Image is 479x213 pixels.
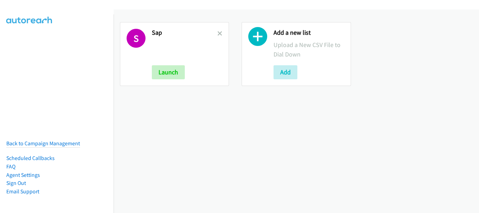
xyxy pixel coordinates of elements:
[6,163,15,170] a: FAQ
[6,188,39,195] a: Email Support
[6,172,40,178] a: Agent Settings
[274,29,344,37] h2: Add a new list
[152,65,185,79] button: Launch
[274,65,297,79] button: Add
[274,40,344,59] p: Upload a New CSV File to Dial Down
[6,155,55,161] a: Scheduled Callbacks
[152,29,217,37] h2: Sap
[6,180,26,186] a: Sign Out
[6,140,80,147] a: Back to Campaign Management
[127,29,146,48] h1: S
